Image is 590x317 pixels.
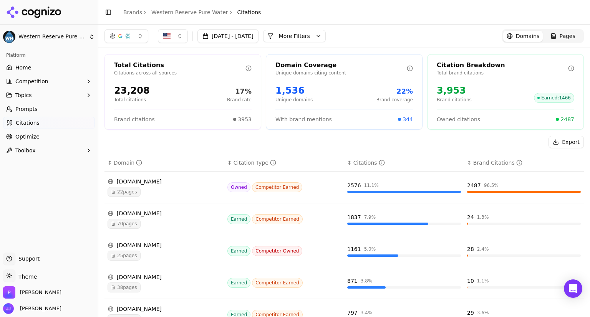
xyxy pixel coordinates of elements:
[364,246,376,252] div: 5.0 %
[437,61,568,70] div: Citation Breakdown
[238,116,252,123] span: 3953
[114,116,155,123] span: Brand citations
[263,30,326,42] button: More Filters
[3,130,95,143] a: Optimize
[364,214,376,220] div: 7.9 %
[467,245,474,253] div: 28
[549,136,584,148] button: Export
[361,278,373,284] div: 3.8 %
[361,310,373,316] div: 3.4 %
[353,159,385,167] div: Citations
[344,154,464,172] th: totalCitationCount
[467,213,474,221] div: 24
[108,241,221,249] div: [DOMAIN_NAME]
[437,70,568,76] p: Total brand citations
[347,213,361,221] div: 1837
[3,286,15,299] img: Perrill
[114,84,150,97] div: 23,208
[3,31,15,43] img: Western Reserve Pure Water
[197,29,259,43] button: [DATE] - [DATE]
[364,182,379,188] div: 11.1 %
[437,84,472,97] div: 3,953
[227,97,252,103] p: Brand rate
[347,277,358,285] div: 871
[15,255,40,263] span: Support
[477,246,489,252] div: 2.4 %
[237,8,261,16] span: Citations
[534,93,574,103] span: Earned : 1466
[224,154,344,172] th: citationTypes
[467,277,474,285] div: 10
[15,91,32,99] span: Topics
[473,159,522,167] div: Brand Citations
[376,97,413,103] p: Brand coverage
[560,32,575,40] span: Pages
[20,289,61,296] span: Perrill
[275,116,332,123] span: With brand mentions
[275,70,407,76] p: Unique domains citing content
[560,116,574,123] span: 2487
[17,305,61,312] span: [PERSON_NAME]
[3,103,95,115] a: Prompts
[114,97,150,103] p: Total citations
[252,246,302,256] span: Competitor Owned
[15,78,48,85] span: Competition
[275,97,313,103] p: Unique domains
[18,33,86,40] span: Western Reserve Pure Water
[464,154,584,172] th: brandCitationCount
[467,182,481,189] div: 2487
[437,116,480,123] span: Owned citations
[123,9,142,15] a: Brands
[108,273,221,281] div: [DOMAIN_NAME]
[114,61,245,70] div: Total Citations
[15,274,37,280] span: Theme
[3,303,14,314] img: Jen Jones
[564,279,582,298] div: Open Intercom Messenger
[3,286,61,299] button: Open organization switcher
[3,75,95,88] button: Competition
[163,32,171,40] img: US
[252,214,303,224] span: Competitor Earned
[15,133,40,140] span: Optimize
[114,159,142,167] div: Domain
[3,49,95,61] div: Platform
[484,182,499,188] div: 96.5 %
[3,117,95,129] a: Citations
[15,105,38,113] span: Prompts
[3,89,95,101] button: Topics
[3,61,95,74] a: Home
[227,246,250,256] span: Earned
[108,305,221,313] div: [DOMAIN_NAME]
[516,32,540,40] span: Domains
[3,303,61,314] button: Open user button
[252,182,303,192] span: Competitor Earned
[227,182,250,192] span: Owned
[467,309,474,317] div: 29
[234,159,276,167] div: Citation Type
[477,278,489,284] div: 1.1 %
[227,86,252,97] div: 17%
[3,144,95,157] button: Toolbox
[108,282,141,292] span: 38 pages
[227,278,250,288] span: Earned
[347,182,361,189] div: 2576
[437,97,472,103] p: Brand citations
[108,178,221,185] div: [DOMAIN_NAME]
[227,159,341,167] div: ↕Citation Type
[114,70,245,76] p: Citations across all sources
[347,245,361,253] div: 1161
[275,84,313,97] div: 1,536
[108,210,221,217] div: [DOMAIN_NAME]
[15,147,36,154] span: Toolbox
[403,116,413,123] span: 344
[477,310,489,316] div: 3.6 %
[108,219,141,229] span: 70 pages
[108,187,141,197] span: 22 pages
[123,8,261,16] nav: breadcrumb
[16,119,40,127] span: Citations
[376,86,413,97] div: 22%
[108,159,221,167] div: ↕Domain
[151,8,228,16] a: Western Reserve Pure Water
[347,309,358,317] div: 797
[108,251,141,261] span: 25 pages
